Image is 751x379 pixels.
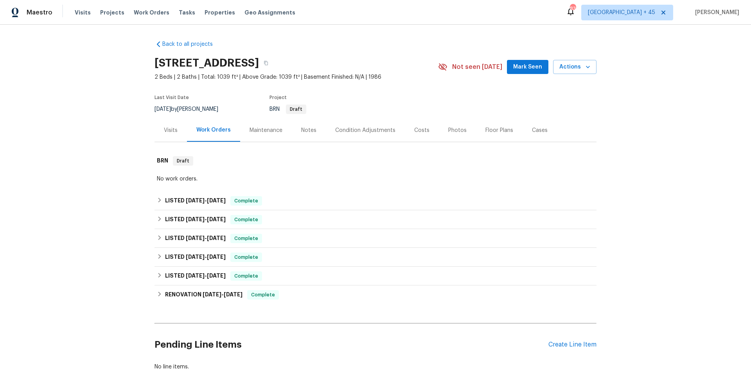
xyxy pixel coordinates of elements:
button: Mark Seen [507,60,548,74]
span: [DATE] [155,106,171,112]
span: [DATE] [207,198,226,203]
span: Visits [75,9,91,16]
div: Maintenance [250,126,282,134]
span: Properties [205,9,235,16]
span: [DATE] [207,254,226,260]
div: LISTED [DATE]-[DATE]Complete [155,267,596,285]
span: Complete [248,291,278,299]
span: Actions [559,62,590,72]
span: - [203,292,243,297]
div: LISTED [DATE]-[DATE]Complete [155,229,596,248]
span: - [186,198,226,203]
span: [PERSON_NAME] [692,9,739,16]
span: - [186,254,226,260]
span: Complete [231,235,261,242]
div: No line items. [155,363,596,371]
div: Condition Adjustments [335,126,395,134]
span: Not seen [DATE] [452,63,502,71]
div: LISTED [DATE]-[DATE]Complete [155,191,596,210]
div: LISTED [DATE]-[DATE]Complete [155,248,596,267]
span: [DATE] [186,235,205,241]
span: [DATE] [207,217,226,222]
span: Last Visit Date [155,95,189,100]
span: [DATE] [186,273,205,278]
span: Work Orders [134,9,169,16]
div: Notes [301,126,316,134]
div: by [PERSON_NAME] [155,105,228,114]
div: Visits [164,126,178,134]
h6: LISTED [165,215,226,224]
span: - [186,235,226,241]
span: [GEOGRAPHIC_DATA] + 45 [588,9,655,16]
h6: LISTED [165,253,226,262]
button: Actions [553,60,596,74]
div: Work Orders [196,126,231,134]
div: Create Line Item [548,341,596,348]
a: Back to all projects [155,40,230,48]
button: Copy Address [259,56,273,70]
div: No work orders. [157,175,594,183]
h2: Pending Line Items [155,327,548,363]
div: Costs [414,126,429,134]
h6: LISTED [165,271,226,281]
span: [DATE] [186,198,205,203]
span: 2 Beds | 2 Baths | Total: 1039 ft² | Above Grade: 1039 ft² | Basement Finished: N/A | 1986 [155,73,438,81]
span: [DATE] [224,292,243,297]
span: - [186,217,226,222]
div: LISTED [DATE]-[DATE]Complete [155,210,596,229]
div: BRN Draft [155,148,596,173]
h6: BRN [157,156,168,166]
span: Complete [231,253,261,261]
span: [DATE] [203,292,221,297]
span: BRN [269,106,306,112]
span: Projects [100,9,124,16]
span: [DATE] [186,254,205,260]
div: Cases [532,126,548,134]
span: - [186,273,226,278]
span: [DATE] [207,273,226,278]
span: [DATE] [186,217,205,222]
span: Mark Seen [513,62,542,72]
div: 833 [570,5,575,13]
h6: LISTED [165,234,226,243]
span: Project [269,95,287,100]
div: Photos [448,126,467,134]
span: Maestro [27,9,52,16]
h6: RENOVATION [165,290,243,300]
span: [DATE] [207,235,226,241]
span: Draft [287,107,305,112]
span: Draft [174,157,192,165]
div: RENOVATION [DATE]-[DATE]Complete [155,285,596,304]
h6: LISTED [165,196,226,206]
span: Geo Assignments [244,9,295,16]
span: Tasks [179,10,195,15]
span: Complete [231,272,261,280]
h2: [STREET_ADDRESS] [155,59,259,67]
span: Complete [231,216,261,224]
div: Floor Plans [485,126,513,134]
span: Complete [231,197,261,205]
